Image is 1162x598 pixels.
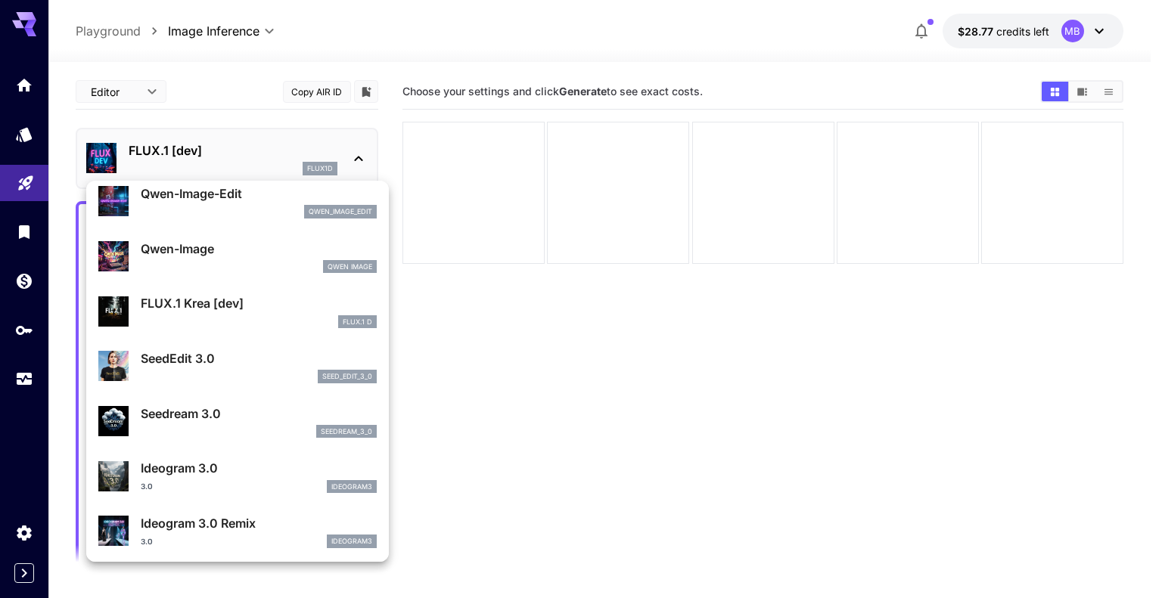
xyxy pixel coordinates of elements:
p: 3.0 [141,536,153,547]
p: Seedream 3.0 [141,404,377,423]
p: ideogram3 [331,536,372,547]
div: Qwen-ImageQwen Image [98,234,377,280]
p: Qwen-Image-Edit [141,184,377,203]
div: Ideogram 3.03.0ideogram3 [98,453,377,499]
p: SeedEdit 3.0 [141,349,377,367]
p: seed_edit_3_0 [322,371,372,382]
div: Seedream 3.0seedream_3_0 [98,398,377,445]
div: Ideogram 3.0 Remix3.0ideogram3 [98,508,377,554]
div: Qwen-Image-Editqwen_image_edit [98,178,377,225]
div: SeedEdit 3.0seed_edit_3_0 [98,343,377,389]
p: Qwen-Image [141,240,377,258]
p: Ideogram 3.0 [141,459,377,477]
p: qwen_image_edit [309,206,372,217]
p: seedream_3_0 [321,426,372,437]
p: 3.0 [141,481,153,492]
p: Qwen Image [328,262,372,272]
p: FLUX.1 D [343,317,372,327]
div: FLUX.1 Krea [dev]FLUX.1 D [98,288,377,334]
p: Ideogram 3.0 Remix [141,514,377,532]
p: ideogram3 [331,482,372,492]
p: FLUX.1 Krea [dev] [141,294,377,312]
